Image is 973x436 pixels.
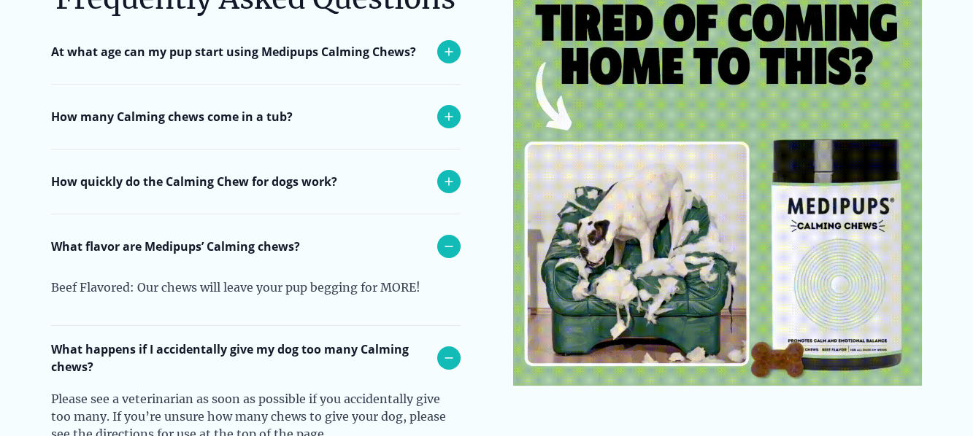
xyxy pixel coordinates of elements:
[51,340,430,375] p: What happens if I accidentally give my dog too many Calming chews?
[51,149,461,195] div: Each tub contains 30 chews.
[51,43,416,61] p: At what age can my pup start using Medipups Calming Chews?
[51,238,300,255] p: What flavor are Medipups’ Calming chews?
[51,108,293,125] p: How many Calming chews come in a tub?
[51,173,337,190] p: How quickly do the Calming Chew for dogs work?
[51,214,461,365] div: We created our Calming Chews as an helpful, fast remedy. The ingredients have a calming effect on...
[51,84,461,183] div: Our calming soft chews are an amazing solution for dogs of any breed. This chew is to be given to...
[51,279,461,325] div: Beef Flavored: Our chews will leave your pup begging for MORE!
